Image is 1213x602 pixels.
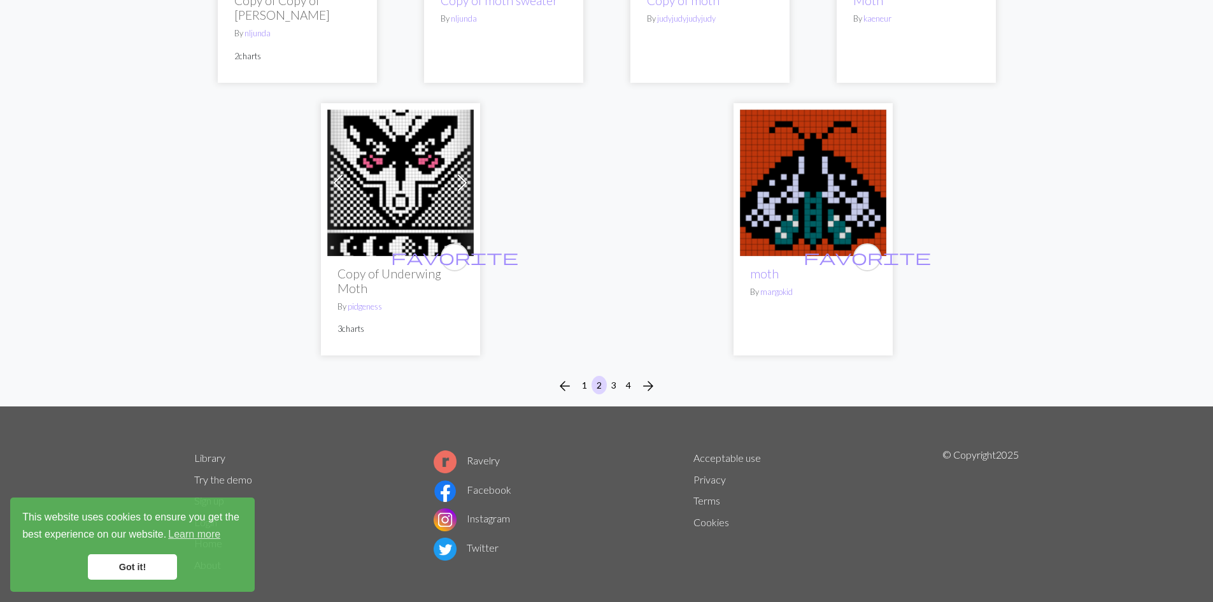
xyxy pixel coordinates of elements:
[166,525,222,544] a: learn more about cookies
[577,376,592,394] button: 1
[635,376,661,396] button: Next
[557,378,572,394] i: Previous
[391,245,518,270] i: favourite
[337,301,464,313] p: By
[760,287,793,297] a: margokid
[327,110,474,256] img: Underwing Moth
[557,377,572,395] span: arrow_back
[740,110,886,256] img: moth
[245,28,271,38] a: nljunda
[441,243,469,271] button: favourite
[592,376,607,394] button: 2
[337,323,464,335] p: 3 charts
[434,508,457,531] img: Instagram logo
[434,541,499,554] a: Twitter
[337,266,464,296] h2: Copy of Underwing Moth
[641,378,656,394] i: Next
[434,512,510,524] a: Instagram
[22,510,243,544] span: This website uses cookies to ensure you get the best experience on our website.
[804,247,931,267] span: favorite
[693,516,729,528] a: Cookies
[451,13,477,24] a: nljunda
[327,175,474,187] a: Underwing Moth
[750,286,876,298] p: By
[434,454,500,466] a: Ravelry
[434,484,511,496] a: Facebook
[693,452,761,464] a: Acceptable use
[621,376,636,394] button: 4
[647,13,773,25] p: By
[863,13,891,24] a: kaeneur
[194,473,252,485] a: Try the demo
[234,27,360,39] p: By
[441,13,567,25] p: By
[657,13,716,24] a: judyjudyjudyjudy
[552,376,661,396] nav: Page navigation
[750,266,779,281] a: moth
[434,480,457,503] img: Facebook logo
[641,377,656,395] span: arrow_forward
[88,554,177,580] a: dismiss cookie message
[348,301,382,312] a: pidgeness
[234,50,360,62] p: 2 charts
[194,494,224,506] a: Sign up
[740,175,886,187] a: moth
[391,247,518,267] span: favorite
[10,498,255,592] div: cookieconsent
[606,376,621,394] button: 3
[804,245,931,270] i: favourite
[194,452,225,464] a: Library
[853,243,881,271] button: favourite
[693,494,720,506] a: Terms
[434,450,457,473] img: Ravelry logo
[853,13,979,25] p: By
[434,538,457,561] img: Twitter logo
[942,447,1019,576] p: © Copyright 2025
[552,376,578,396] button: Previous
[693,473,726,485] a: Privacy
